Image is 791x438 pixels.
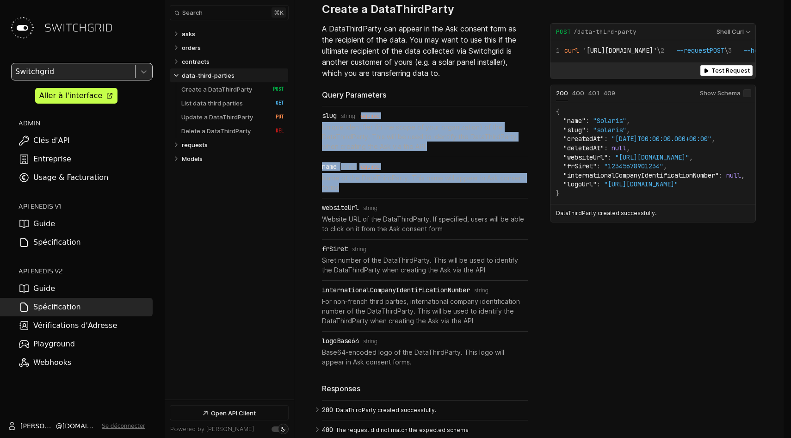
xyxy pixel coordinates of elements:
[556,28,571,36] span: POST
[322,173,528,192] p: Name ot the DataThirdParty. This name will appear in Ask consent forms
[661,46,728,55] span: \
[322,90,528,100] div: Query Parameters
[266,114,284,120] span: PUT
[563,126,586,134] span: "slug"
[711,135,715,143] span: ,
[280,426,286,432] div: Set light mode
[626,117,630,125] span: ,
[676,46,724,55] span: --request
[266,86,284,93] span: POST
[615,153,689,161] span: "[URL][DOMAIN_NAME]"
[181,82,284,96] a: Create a DataThirdParty POST
[612,144,626,152] span: null
[588,89,599,97] span: 401
[182,68,284,82] a: data-third-parties
[741,171,745,179] span: ,
[44,20,113,35] span: SWITCHGRID
[322,347,528,367] p: Base64-encoded logo of the DataThirdParty. This logo will appear in Ask consent forms.
[719,171,723,179] span: :
[563,162,597,170] span: "frSiret"
[626,126,630,134] span: ,
[604,89,615,97] span: 409
[322,255,528,275] p: Siret number of the DataThirdParty. This will be used to identify the DataThirdParty when creatin...
[336,406,525,414] p: DataThirdParty created successfully.
[556,46,661,55] span: \
[322,122,528,151] p: Unique identifier (in the scope of your organization) of the DataThirdParty. This will be used to...
[586,126,589,134] span: :
[322,23,528,79] p: A DataThirdParty can appear in the Ask consent form as the recipient of the data. You may want to...
[322,112,337,119] div: slug
[102,422,145,430] button: Se déconnecter
[170,406,288,420] a: Open API Client
[181,96,284,110] a: List data third parties GET
[266,100,284,106] span: GET
[572,89,584,97] span: 400
[322,245,348,253] div: frSiret
[182,71,235,80] p: data-third-parties
[322,426,333,433] span: 400
[726,171,741,179] span: null
[336,426,525,434] p: The request did not match the expected schema
[359,164,380,170] div: required
[322,204,359,211] div: websiteUrl
[322,383,528,394] div: Responses
[710,46,724,55] span: POST
[181,99,243,107] p: List data third parties
[564,46,579,55] span: curl
[170,426,254,432] a: Powered by [PERSON_NAME]
[272,7,286,18] kbd: ⌘ k
[608,153,612,161] span: :
[604,180,678,188] span: "[URL][DOMAIN_NAME]"
[563,171,719,179] span: "internationalCompanyIdentificationNumber"
[563,135,604,143] span: "createdAt"
[474,287,488,294] span: string
[563,144,604,152] span: "deletedAt"
[182,152,284,166] a: Models
[181,124,284,138] a: Delete a DataThirdParty DEL
[359,113,380,119] div: required
[182,154,203,163] p: Models
[322,2,454,16] h3: Create a DataThirdParty
[593,126,626,134] span: "solaris"
[7,13,37,43] img: Switchgrid Logo
[363,338,377,345] span: string
[35,88,117,104] a: Aller à l'interface
[182,141,208,149] p: requests
[604,135,608,143] span: :
[19,266,153,276] h2: API ENEDIS v2
[556,89,568,97] span: 200
[663,162,667,170] span: ,
[322,401,528,420] button: 200 DataThirdParty created successfully.
[352,246,366,253] span: string
[56,421,62,431] span: @
[556,108,560,116] span: {
[182,55,284,68] a: contracts
[563,180,597,188] span: "logoUrl"
[20,421,56,431] span: [PERSON_NAME]
[182,27,284,41] a: asks
[322,406,333,413] span: 200
[700,65,753,76] button: Test Request
[19,202,153,211] h2: API ENEDIS v1
[341,113,355,119] span: string
[322,214,528,234] p: Website URL of the DataThirdParty. If specified, users will be able to click on it from the Ask c...
[689,153,693,161] span: ,
[182,43,201,52] p: orders
[181,127,251,135] p: Delete a DataThirdParty
[181,113,253,121] p: Update a DataThirdParty
[266,128,284,134] span: DEL
[181,110,284,124] a: Update a DataThirdParty PUT
[593,117,626,125] span: "Solaris"
[700,85,751,102] label: Show Schema
[583,46,657,55] span: '[URL][DOMAIN_NAME]'
[597,162,600,170] span: :
[182,41,284,55] a: orders
[556,189,560,197] span: }
[563,153,608,161] span: "websiteUrl"
[182,57,210,66] p: contracts
[604,162,663,170] span: "12345678901234"
[181,85,252,93] p: Create a DataThirdParty
[165,23,294,400] nav: Table of contents for Api
[612,135,711,143] span: "[DATE]T00:00:00.000+00:00"
[604,144,608,152] span: :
